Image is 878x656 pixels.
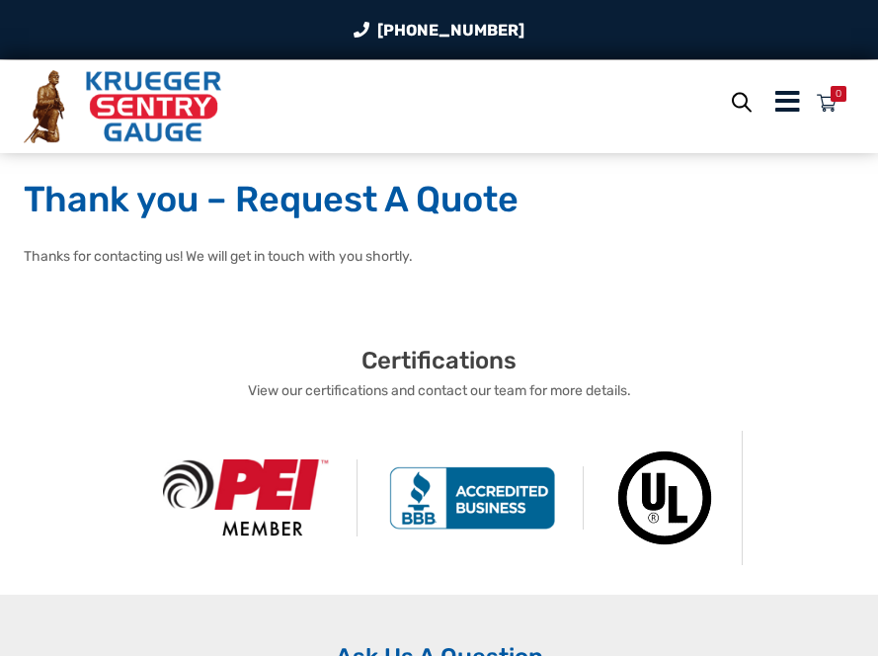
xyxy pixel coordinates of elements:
img: BBB [361,466,584,530]
a: Open search bar [732,85,752,120]
a: Menu Icon [775,97,800,116]
img: PEI Member [135,459,358,535]
a: Phone Number [354,18,524,42]
h1: Thank you – Request A Quote [24,177,854,221]
img: Underwriters Laboratories [588,431,743,565]
img: Krueger Sentry Gauge [24,70,221,143]
div: 0 [836,86,841,102]
p: View our certifications and contact our team for more details. [24,380,854,401]
p: Thanks for contacting us! We will get in touch with you shortly. [24,246,854,267]
h2: Certifications [24,346,854,375]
